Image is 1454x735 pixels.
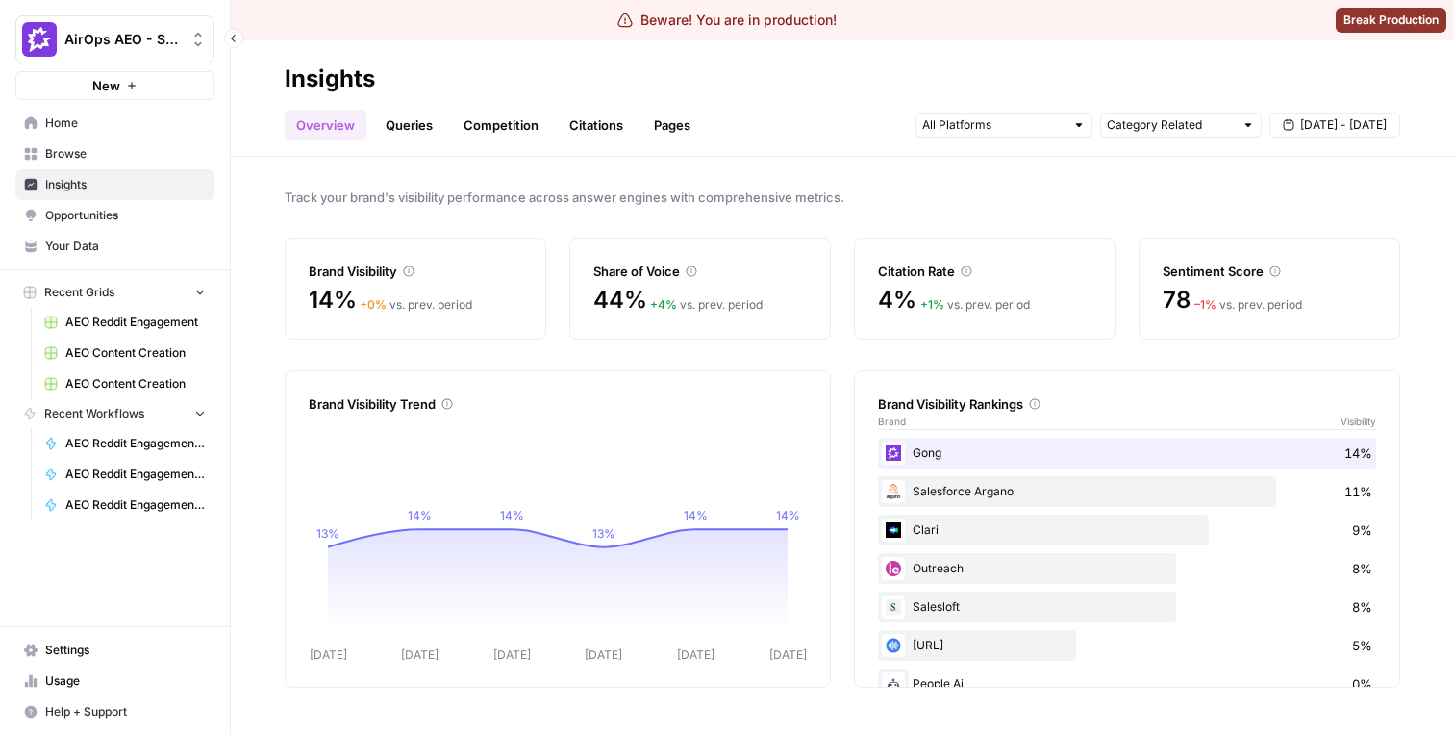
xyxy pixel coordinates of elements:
span: AEO Reddit Engagement - Fork [65,435,206,452]
tspan: [DATE] [493,647,531,662]
span: AEO Content Creation [65,344,206,362]
span: Track your brand's visibility performance across answer engines with comprehensive metrics. [285,188,1400,207]
span: Brand [878,414,906,429]
a: AEO Content Creation [36,368,214,399]
span: 8% [1352,559,1372,578]
span: 5% [1352,636,1372,655]
tspan: [DATE] [310,647,347,662]
img: w6cjb6u2gvpdnjw72qw8i2q5f3eb [882,442,905,465]
a: Opportunities [15,200,214,231]
span: 78 [1163,285,1191,316]
tspan: 13% [316,526,339,541]
div: Sentiment Score [1163,262,1376,281]
img: w5j8drkl6vorx9oircl0z03rjk9p [882,557,905,580]
div: Clari [878,515,1376,545]
span: Home [45,114,206,132]
a: AEO Content Creation [36,338,214,368]
a: Your Data [15,231,214,262]
a: Competition [452,110,550,140]
span: Recent Workflows [44,405,144,422]
img: e001jt87q6ctylcrzboubucy6uux [882,480,905,503]
div: vs. prev. period [360,296,472,314]
div: vs. prev. period [1194,296,1302,314]
span: Recent Grids [44,284,114,301]
span: 8% [1352,597,1372,617]
a: Overview [285,110,366,140]
button: Help + Support [15,697,214,727]
div: Outreach [878,553,1376,584]
a: AEO Reddit Engagement - Fork [36,490,214,520]
tspan: [DATE] [677,647,714,662]
a: Citations [558,110,635,140]
span: [DATE] - [DATE] [1300,116,1387,134]
span: AEO Reddit Engagement - Fork [65,496,206,514]
button: [DATE] - [DATE] [1269,113,1400,138]
span: New [92,76,120,95]
img: m91aa644vh47mb0y152o0kapheco [882,672,905,696]
tspan: 14% [500,508,524,522]
img: AirOps AEO - Single Brand (Gong) Logo [22,22,57,57]
a: Settings [15,635,214,666]
span: AEO Reddit Engagement [65,314,206,331]
span: Insights [45,176,206,193]
img: h6qlr8a97mop4asab8l5qtldq2wv [882,519,905,542]
span: 44% [593,285,646,316]
img: khqciriqz2uga3pxcoz8d1qji9pc [882,634,905,657]
tspan: 14% [776,508,800,522]
button: New [15,71,214,100]
span: + 4 % [650,297,677,312]
div: People Ai [878,669,1376,699]
a: Pages [642,110,702,140]
button: Workspace: AirOps AEO - Single Brand (Gong) [15,15,214,63]
img: vpq3xj2nnch2e2ivhsgwmf7hbkjf [882,596,905,619]
span: Break Production [1343,12,1439,29]
div: Gong [878,438,1376,469]
tspan: 14% [408,508,432,522]
tspan: 14% [684,508,708,522]
button: Recent Workflows [15,399,214,428]
tspan: [DATE] [769,647,807,662]
a: AEO Reddit Engagement - Fork [36,459,214,490]
button: Recent Grids [15,278,214,307]
div: Salesloft [878,592,1376,622]
span: AEO Reddit Engagement - Fork [65,466,206,483]
div: Citation Rate [878,262,1091,281]
span: 11% [1344,482,1372,501]
div: Beware! You are in production! [617,11,837,30]
span: Usage [45,672,206,690]
span: – 1 % [1194,297,1216,312]
div: Share of Voice [593,262,807,281]
a: Insights [15,169,214,200]
div: Brand Visibility [309,262,522,281]
div: Brand Visibility Rankings [878,394,1376,414]
div: Salesforce Argano [878,476,1376,507]
input: All Platforms [922,115,1065,135]
a: Browse [15,139,214,169]
a: AEO Reddit Engagement [36,307,214,338]
button: Break Production [1336,8,1446,33]
div: Insights [285,63,375,94]
a: Home [15,108,214,139]
a: AEO Reddit Engagement - Fork [36,428,214,459]
span: Your Data [45,238,206,255]
span: Opportunities [45,207,206,224]
tspan: [DATE] [585,647,622,662]
a: Usage [15,666,214,697]
input: Category Related [1107,115,1234,135]
span: Visibility [1341,414,1376,429]
span: 14% [1344,444,1372,463]
a: Queries [374,110,444,140]
span: AEO Content Creation [65,375,206,393]
span: AirOps AEO - Single Brand (Gong) [64,30,181,49]
span: Browse [45,145,206,163]
span: + 1 % [920,297,944,312]
div: [URL] [878,630,1376,661]
span: 0% [1352,674,1372,694]
span: Help + Support [45,703,206,721]
span: 4% [878,285,916,316]
div: Brand Visibility Trend [309,394,807,414]
span: + 0 % [360,297,387,312]
span: 9% [1352,520,1372,540]
tspan: [DATE] [401,647,439,662]
span: 14% [309,285,356,316]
